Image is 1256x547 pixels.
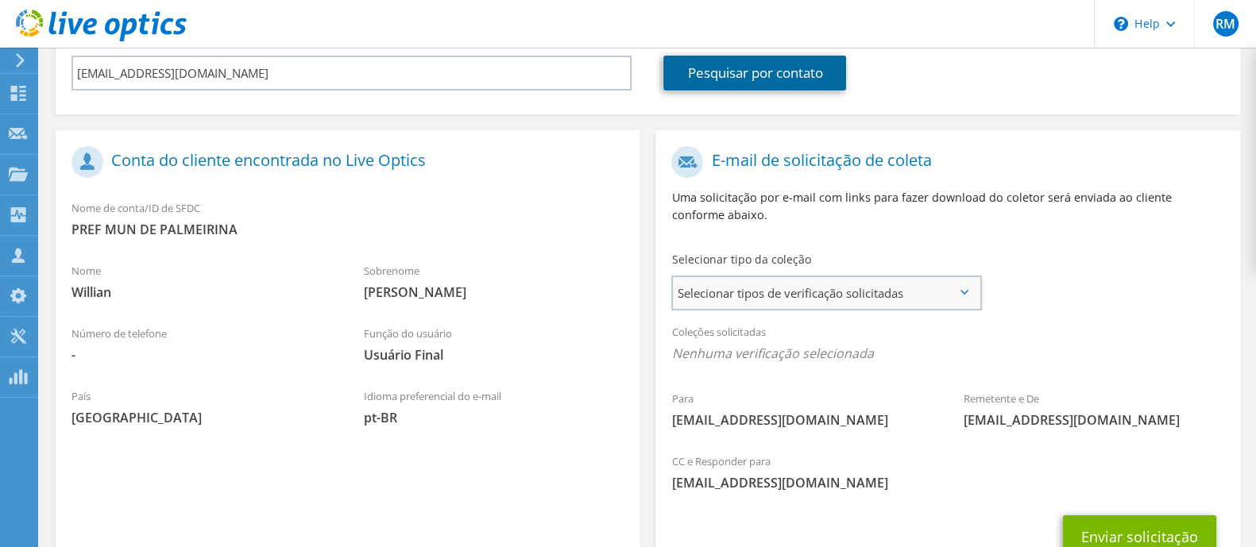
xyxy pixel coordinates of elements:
span: Nenhuma verificação selecionada [671,345,1223,362]
span: Willian [71,283,332,301]
span: PREF MUN DE PALMEIRINA [71,221,624,238]
span: [GEOGRAPHIC_DATA] [71,409,332,426]
svg: \n [1114,17,1128,31]
div: Coleções solicitadas [655,315,1239,374]
div: Função do usuário [348,317,640,372]
div: Número de telefone [56,317,348,372]
a: Pesquisar por contato [663,56,846,91]
p: Uma solicitação por e-mail com links para fazer download do coletor será enviada ao cliente confo... [671,189,1223,224]
span: - [71,346,332,364]
span: [EMAIL_ADDRESS][DOMAIN_NAME] [671,411,932,429]
div: País [56,379,348,434]
div: Nome [56,254,348,309]
span: Usuário Final [364,346,624,364]
span: RM [1213,11,1239,37]
span: [EMAIL_ADDRESS][DOMAIN_NAME] [964,411,1224,429]
label: Selecionar tipo da coleção [671,252,810,268]
span: Selecionar tipos de verificação solicitadas [673,277,979,309]
span: [EMAIL_ADDRESS][DOMAIN_NAME] [671,474,1223,491]
div: CC e Responder para [655,445,1239,499]
h1: Conta do cliente encontrada no Live Optics [71,146,616,178]
div: Idioma preferencial do e-mail [348,379,640,434]
div: Remetente e De [948,382,1240,437]
span: [PERSON_NAME] [364,283,624,301]
span: pt-BR [364,409,624,426]
h1: E-mail de solicitação de coleta [671,146,1215,178]
div: Sobrenome [348,254,640,309]
div: Nome de conta/ID de SFDC [56,191,640,246]
div: Para [655,382,948,437]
